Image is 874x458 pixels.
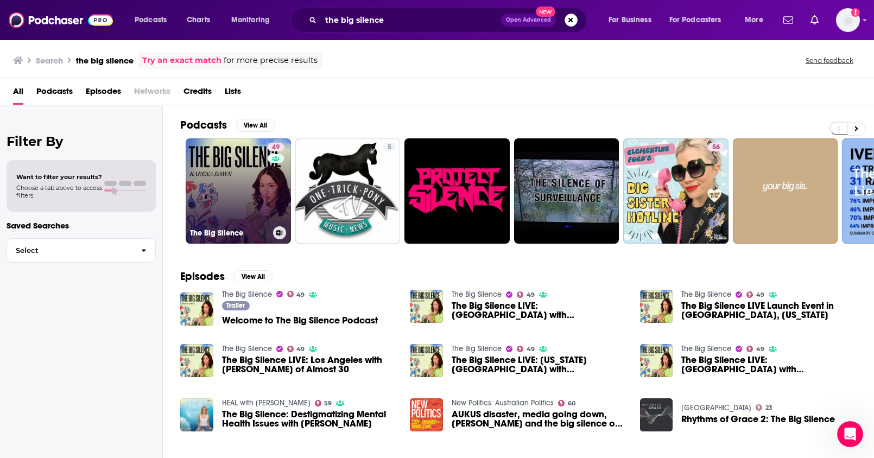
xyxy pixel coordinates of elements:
[737,11,777,29] button: open menu
[301,8,597,33] div: Search podcasts, credits, & more...
[324,401,332,406] span: 59
[222,355,397,374] a: The Big Silence LIVE: Los Angeles with Krista Williams of Almost 30
[36,82,73,105] a: Podcasts
[452,355,627,374] a: The Big Silence LIVE: New York City with Terri Cole & Dale Moss
[268,143,284,151] a: 49
[568,401,575,406] span: 60
[681,355,857,374] a: The Big Silence LIVE: Indianapolis with Leslie Bailey of Indy Maven & Maven Space
[681,301,857,320] span: The Big Silence LIVE Launch Event in [GEOGRAPHIC_DATA], [US_STATE]
[222,290,272,299] a: The Big Silence
[7,220,156,231] p: Saved Searches
[388,142,391,153] span: 5
[9,10,113,30] img: Podchaser - Follow, Share and Rate Podcasts
[287,346,305,352] a: 49
[187,12,210,28] span: Charts
[623,138,729,244] a: 56
[127,11,181,29] button: open menu
[640,398,673,431] img: Rhythms of Grace 2: The Big Silence
[452,410,627,428] a: AUKUS disaster, media going down, Robodebt and the big silence on Gaza
[190,228,269,238] h3: The Big Silence
[452,398,554,408] a: New Politics: Australian Politics
[180,398,213,431] img: The Big Silence: Destigmatizing Mental Health Issues with Karena Dawn
[756,347,764,352] span: 49
[452,344,502,353] a: The Big Silence
[669,12,721,28] span: For Podcasters
[410,290,443,323] img: The Big Silence LIVE: Houston with Yami Mufdi
[222,410,397,428] span: The Big Silence: Destigmatizing Mental Health Issues with [PERSON_NAME]
[452,410,627,428] span: AUKUS disaster, media going down, [PERSON_NAME] and the big silence on [GEOGRAPHIC_DATA]
[296,292,305,297] span: 49
[180,118,275,132] a: PodcastsView All
[601,11,665,29] button: open menu
[295,138,401,244] a: 5
[527,347,535,352] span: 49
[452,290,502,299] a: The Big Silence
[640,290,673,323] img: The Big Silence LIVE Launch Event in Austin, Texas
[142,54,221,67] a: Try an exact match
[180,344,213,377] a: The Big Silence LIVE: Los Angeles with Krista Williams of Almost 30
[296,347,305,352] span: 49
[13,82,23,105] a: All
[236,119,275,132] button: View All
[16,184,102,199] span: Choose a tab above to access filters.
[506,17,551,23] span: Open Advanced
[681,355,857,374] span: The Big Silence LIVE: [GEOGRAPHIC_DATA] with [PERSON_NAME] of [PERSON_NAME] & Maven Space
[765,405,772,410] span: 23
[86,82,121,105] a: Episodes
[836,8,860,32] img: User Profile
[321,11,501,29] input: Search podcasts, credits, & more...
[708,143,724,151] a: 56
[186,138,291,244] a: 49The Big Silence
[180,270,225,283] h2: Episodes
[287,291,305,297] a: 49
[180,292,213,326] img: Welcome to The Big Silence Podcast
[315,400,332,406] a: 59
[231,12,270,28] span: Monitoring
[745,12,763,28] span: More
[746,291,764,298] a: 49
[837,421,863,447] iframe: Intercom live chat
[134,82,170,105] span: Networks
[272,142,280,153] span: 49
[410,344,443,377] img: The Big Silence LIVE: New York City with Terri Cole & Dale Moss
[225,82,241,105] a: Lists
[383,143,396,151] a: 5
[681,344,731,353] a: The Big Silence
[452,301,627,320] a: The Big Silence LIVE: Houston with Yami Mufdi
[222,344,272,353] a: The Big Silence
[183,82,212,105] a: Credits
[681,403,751,412] a: St Paul's Auckland
[609,12,651,28] span: For Business
[7,133,156,149] h2: Filter By
[452,301,627,320] span: The Big Silence LIVE: [GEOGRAPHIC_DATA] with [PERSON_NAME]
[135,12,167,28] span: Podcasts
[836,8,860,32] button: Show profile menu
[410,398,443,431] a: AUKUS disaster, media going down, Robodebt and the big silence on Gaza
[517,346,535,352] a: 49
[222,410,397,428] a: The Big Silence: Destigmatizing Mental Health Issues with Karena Dawn
[501,14,556,27] button: Open AdvancedNew
[517,291,535,298] a: 49
[452,355,627,374] span: The Big Silence LIVE: [US_STATE][GEOGRAPHIC_DATA] with [PERSON_NAME] & [PERSON_NAME]
[681,415,835,424] a: Rhythms of Grace 2: The Big Silence
[712,142,720,153] span: 56
[222,316,378,325] a: Welcome to The Big Silence Podcast
[640,344,673,377] img: The Big Silence LIVE: Indianapolis with Leslie Bailey of Indy Maven & Maven Space
[7,247,132,254] span: Select
[76,55,134,66] h3: the big silence
[779,11,797,29] a: Show notifications dropdown
[224,54,318,67] span: for more precise results
[746,346,764,352] a: 49
[36,55,63,66] h3: Search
